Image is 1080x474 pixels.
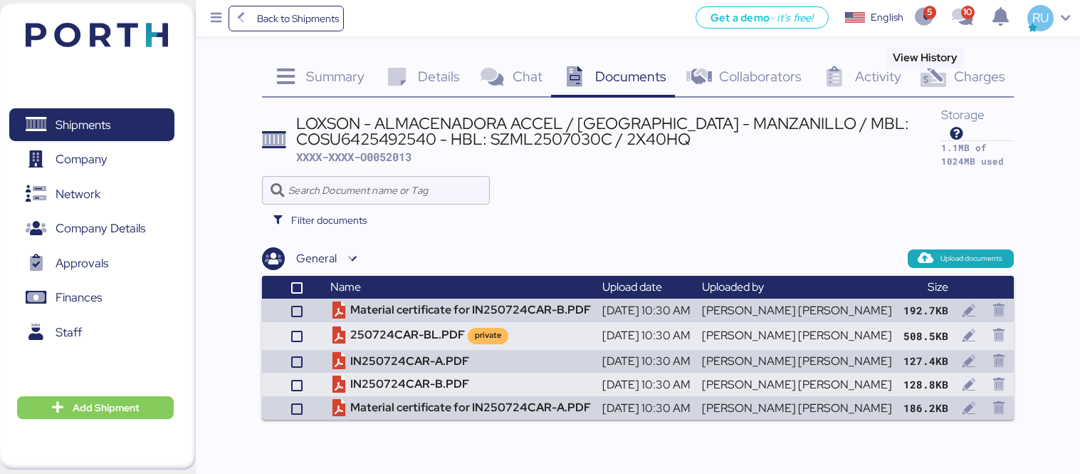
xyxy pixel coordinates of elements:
[296,115,941,148] div: LOXSON - ALMACENADORA ACCEL / [GEOGRAPHIC_DATA] - MANZANILLO / MBL: COSU6425492540 - HBL: SZML250...
[9,108,174,141] a: Shipments
[56,253,108,274] span: Approvals
[908,249,1014,268] button: Upload documents
[288,176,481,205] input: Search Document name or Tag
[898,322,954,349] td: 508.5KB
[296,150,411,164] span: XXXX-XXXX-O0052013
[597,299,696,322] td: [DATE] 10:30 AM
[56,149,108,170] span: Company
[262,207,378,233] button: Filter documents
[73,399,140,416] span: Add Shipment
[325,299,597,322] td: Material certificate for IN250724CAR-B.PDF
[9,316,174,349] a: Staff
[855,67,901,86] span: Activity
[898,350,954,373] td: 127.4KB
[9,247,174,279] a: Approvals
[696,299,898,322] td: [PERSON_NAME] [PERSON_NAME]
[229,6,345,31] a: Back to Shipments
[56,115,110,135] span: Shipments
[941,106,985,123] span: Storage
[56,287,102,308] span: Finances
[325,373,597,396] td: IN250724CAR-B.PDF
[898,373,954,396] td: 128.8KB
[325,322,597,349] td: 250724CAR-BL.PDF
[257,10,339,27] span: Back to Shipments
[418,67,460,86] span: Details
[325,396,597,420] td: Material certificate for IN250724CAR-A.PDF
[9,177,174,210] a: Network
[696,396,898,420] td: [PERSON_NAME] [PERSON_NAME]
[597,396,696,420] td: [DATE] 10:30 AM
[296,250,337,267] div: General
[928,279,948,294] span: Size
[597,373,696,396] td: [DATE] 10:30 AM
[602,279,662,294] span: Upload date
[940,252,1002,265] span: Upload documents
[9,143,174,176] a: Company
[871,10,903,25] div: English
[702,279,764,294] span: Uploaded by
[17,396,174,419] button: Add Shipment
[9,282,174,314] a: Finances
[941,141,1014,168] div: 1.1MB of 1024MB used
[696,350,898,373] td: [PERSON_NAME] [PERSON_NAME]
[597,350,696,373] td: [DATE] 10:30 AM
[9,212,174,245] a: Company Details
[595,67,666,86] span: Documents
[291,212,367,229] span: Filter documents
[330,279,361,294] span: Name
[306,67,365,86] span: Summary
[954,67,1005,86] span: Charges
[898,299,954,322] td: 192.7KB
[56,218,145,239] span: Company Details
[719,67,802,86] span: Collaborators
[597,322,696,349] td: [DATE] 10:30 AM
[56,184,100,205] span: Network
[1032,9,1049,27] span: RU
[325,350,597,373] td: IN250724CAR-A.PDF
[898,396,954,420] td: 186.2KB
[696,322,898,349] td: [PERSON_NAME] [PERSON_NAME]
[475,329,501,341] div: private
[513,67,542,86] span: Chat
[56,322,82,343] span: Staff
[696,373,898,396] td: [PERSON_NAME] [PERSON_NAME]
[204,6,229,31] button: Menu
